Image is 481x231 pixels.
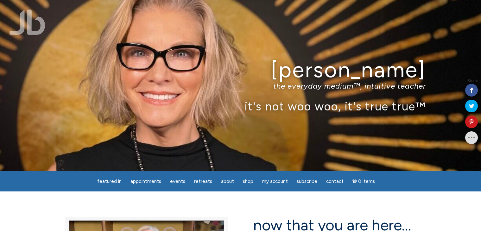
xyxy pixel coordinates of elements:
[262,178,288,184] span: My Account
[127,175,165,188] a: Appointments
[93,175,125,188] a: featured in
[326,178,344,184] span: Contact
[468,79,478,83] span: Shares
[297,178,317,184] span: Subscribe
[190,175,216,188] a: Retreats
[352,178,358,184] i: Cart
[349,175,379,188] a: Cart0 items
[221,178,234,184] span: About
[322,175,347,188] a: Contact
[293,175,321,188] a: Subscribe
[194,178,212,184] span: Retreats
[130,178,161,184] span: Appointments
[166,175,189,188] a: Events
[9,9,45,35] img: Jamie Butler. The Everyday Medium
[55,81,426,91] p: the everyday medium™, intuitive teacher
[55,58,426,82] h1: [PERSON_NAME]
[258,175,292,188] a: My Account
[243,178,253,184] span: Shop
[170,178,185,184] span: Events
[97,178,122,184] span: featured in
[358,179,375,184] span: 0 items
[217,175,238,188] a: About
[55,99,426,113] p: it's not woo woo, it's true true™
[239,175,257,188] a: Shop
